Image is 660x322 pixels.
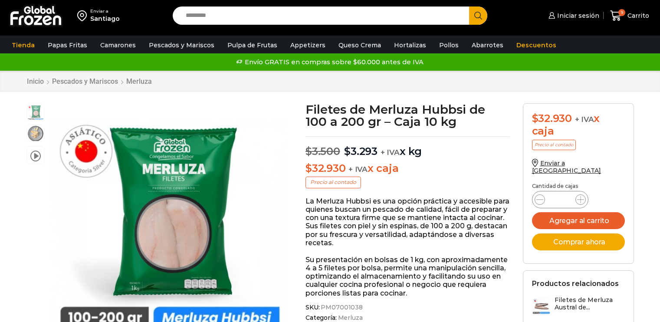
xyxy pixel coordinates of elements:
a: Filetes de Merluza Austral de... [532,296,625,315]
span: Iniciar sesión [555,11,599,20]
a: Pollos [435,37,463,53]
a: Merluza [126,77,152,85]
p: Su presentación en bolsas de 1 kg, con aproximadamente 4 a 5 filetes por bolsa, permite una manip... [305,256,510,297]
h3: Filetes de Merluza Austral de... [555,296,625,311]
span: 9 [618,9,625,16]
nav: Breadcrumb [26,77,152,85]
span: SKU: [305,304,510,311]
bdi: 32.930 [532,112,572,125]
button: Search button [469,7,487,25]
div: x caja [532,112,625,138]
button: Comprar ahora [532,233,625,250]
a: Abarrotes [467,37,508,53]
h1: Filetes de Merluza Hubbsi de 100 a 200 gr – Caja 10 kg [305,103,510,128]
p: Precio al contado [305,177,361,188]
span: $ [305,145,312,158]
p: La Merluza Hubbsi es una opción práctica y accesible para quienes buscan un pescado de calidad, f... [305,197,510,247]
div: Santiago [90,14,120,23]
span: + IVA [575,115,594,124]
bdi: 3.293 [344,145,378,158]
h2: Productos relacionados [532,279,619,288]
a: Hortalizas [390,37,430,53]
a: Iniciar sesión [546,7,599,24]
a: 9 Carrito [608,6,651,26]
div: Enviar a [90,8,120,14]
bdi: 32.930 [305,162,345,174]
span: $ [532,112,539,125]
bdi: 3.500 [305,145,340,158]
a: Tienda [7,37,39,53]
button: Agregar al carrito [532,212,625,229]
p: Cantidad de cajas [532,183,625,189]
span: plato-merluza [27,125,44,142]
span: + IVA [381,148,400,157]
a: Appetizers [286,37,330,53]
a: Pulpa de Frutas [223,37,282,53]
a: Inicio [26,77,44,85]
a: Papas Fritas [43,37,92,53]
span: Carrito [625,11,649,20]
img: address-field-icon.svg [77,8,90,23]
p: x kg [305,136,510,158]
a: Camarones [96,37,140,53]
span: Categoría: [305,314,510,322]
a: Merluza [337,314,363,322]
span: filete de merluza [27,104,44,121]
a: Pescados y Mariscos [52,77,118,85]
span: $ [305,162,312,174]
span: $ [344,145,351,158]
span: PM07001038 [319,304,363,311]
a: Descuentos [512,37,561,53]
a: Queso Crema [334,37,385,53]
span: + IVA [348,165,368,174]
a: Enviar a [GEOGRAPHIC_DATA] [532,159,601,174]
p: x caja [305,162,510,175]
input: Product quantity [552,194,568,206]
p: Precio al contado [532,140,576,150]
a: Pescados y Mariscos [144,37,219,53]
